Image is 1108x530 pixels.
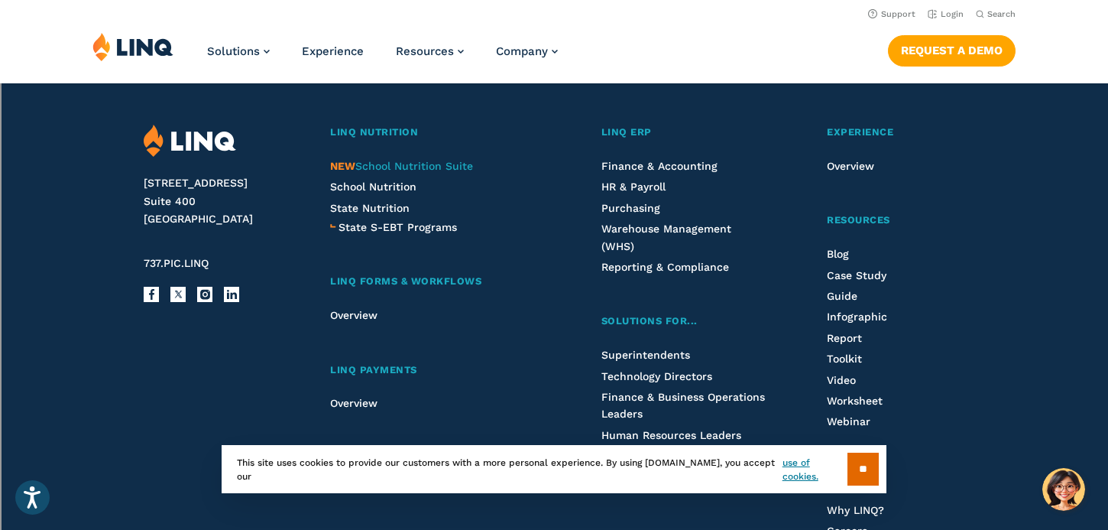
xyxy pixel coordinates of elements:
[6,34,1102,47] div: Move To ...
[987,9,1016,19] span: Search
[6,6,1102,20] div: Sort A > Z
[6,20,1102,34] div: Sort New > Old
[207,32,558,83] nav: Primary Navigation
[302,44,364,58] a: Experience
[207,44,260,58] span: Solutions
[396,44,464,58] a: Resources
[1042,468,1085,511] button: Hello, have a question? Let’s chat.
[928,9,964,19] a: Login
[92,32,173,61] img: LINQ | K‑12 Software
[496,44,548,58] span: Company
[6,47,1102,61] div: Delete
[207,44,270,58] a: Solutions
[6,61,1102,75] div: Options
[888,35,1016,66] a: Request a Demo
[6,75,1102,89] div: Sign out
[396,44,454,58] span: Resources
[782,456,847,483] a: use of cookies.
[6,102,1102,116] div: Move To ...
[888,32,1016,66] nav: Button Navigation
[6,89,1102,102] div: Rename
[976,8,1016,20] button: Open Search Bar
[496,44,558,58] a: Company
[868,9,915,19] a: Support
[222,445,886,493] div: This site uses cookies to provide our customers with a more personal experience. By using [DOMAIN...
